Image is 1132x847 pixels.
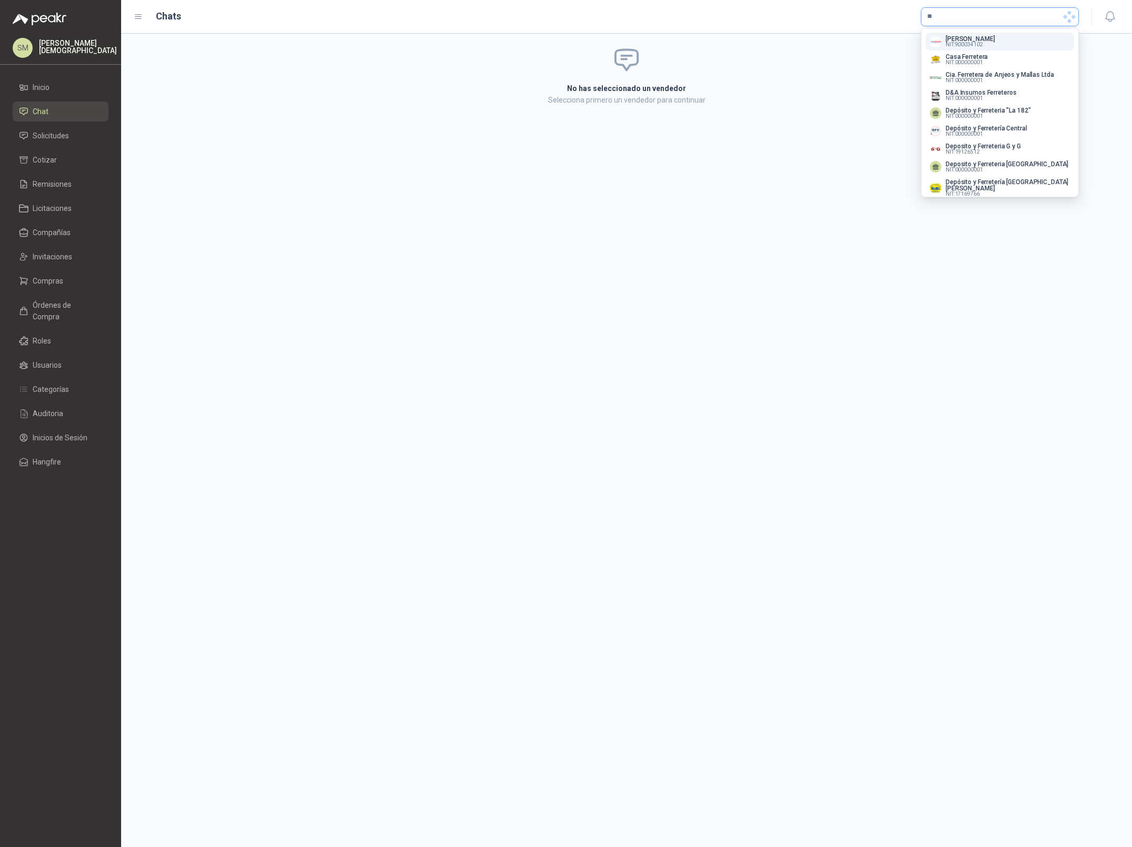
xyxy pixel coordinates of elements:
[13,331,108,351] a: Roles
[926,140,1074,158] button: Company LogoDeposito y Ferreteria G y GNIT:19126512
[946,125,1027,132] p: Depósito y Ferretería Central
[926,33,1074,51] button: Company Logo[PERSON_NAME]NIT:900034102
[946,96,983,101] span: NIT : 000000001
[13,150,108,170] a: Cotizar
[930,143,941,155] img: Company Logo
[33,251,72,263] span: Invitaciones
[946,114,983,119] span: NIT : 000000001
[13,452,108,472] a: Hangfire
[946,54,988,60] p: Casa Ferretera
[926,68,1074,86] button: Company LogoCia. Ferretera de Anjeos y Mallas LtdaNIT:000000001
[946,132,983,137] span: NIT : 000000001
[33,106,48,117] span: Chat
[33,359,62,371] span: Usuarios
[13,198,108,218] a: Licitaciones
[926,51,1074,68] button: Company LogoCasa FerreteraNIT:000000001
[946,42,983,47] span: NIT : 900034102
[946,191,980,197] span: NIT : 17169766
[946,149,980,155] span: NIT : 19126512
[946,143,1021,149] p: Deposito y Ferreteria G y G
[946,60,983,65] span: NIT : 000000001
[33,299,98,322] span: Órdenes de Compra
[443,94,810,106] p: Selecciona primero un vendedor para continuar
[33,456,61,468] span: Hangfire
[930,89,941,101] img: Company Logo
[946,72,1054,78] p: Cia. Ferretera de Anjeos y Mallas Ltda
[926,158,1074,176] button: Deposito y Ferreteria [GEOGRAPHIC_DATA]NIT:000000001
[33,178,72,190] span: Remisiones
[946,36,995,42] p: [PERSON_NAME]
[13,247,108,267] a: Invitaciones
[13,13,66,25] img: Logo peakr
[13,126,108,146] a: Solicitudes
[930,125,941,137] img: Company Logo
[33,130,69,142] span: Solicitudes
[13,38,33,58] div: SM
[13,223,108,243] a: Compañías
[33,432,87,443] span: Inicios de Sesión
[930,182,941,194] img: Company Logo
[39,39,117,54] p: [PERSON_NAME] [DEMOGRAPHIC_DATA]
[930,36,941,47] img: Company Logo
[13,102,108,122] a: Chat
[926,104,1074,122] button: Depósito y Ferreteria "La 182"NIT:000000001
[33,335,51,347] span: Roles
[33,82,49,93] span: Inicio
[13,379,108,399] a: Categorías
[926,176,1074,200] button: Company LogoDepósito y Ferretería [GEOGRAPHIC_DATA][PERSON_NAME]NIT:17169766
[926,86,1074,104] button: Company LogoD&A Insumos FerreterosNIT:000000001
[33,154,57,166] span: Cotizar
[926,122,1074,140] button: Company LogoDepósito y Ferretería CentralNIT:000000001
[946,107,1030,114] p: Depósito y Ferreteria "La 182"
[946,179,1070,191] p: Depósito y Ferretería [GEOGRAPHIC_DATA][PERSON_NAME]
[946,89,1016,96] p: D&A Insumos Ferreteros
[13,404,108,423] a: Auditoria
[946,161,1068,167] p: Deposito y Ferreteria [GEOGRAPHIC_DATA]
[156,9,181,24] h1: Chats
[13,428,108,448] a: Inicios de Sesión
[33,227,71,238] span: Compañías
[13,355,108,375] a: Usuarios
[930,72,941,83] img: Company Logo
[13,295,108,327] a: Órdenes de Compra
[13,77,108,97] a: Inicio
[946,78,983,83] span: NIT : 000000001
[930,54,941,65] img: Company Logo
[33,275,63,287] span: Compras
[946,167,983,173] span: NIT : 000000001
[443,83,810,94] h2: No has seleccionado un vendedor
[33,384,69,395] span: Categorías
[13,271,108,291] a: Compras
[33,203,72,214] span: Licitaciones
[13,174,108,194] a: Remisiones
[33,408,63,419] span: Auditoria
